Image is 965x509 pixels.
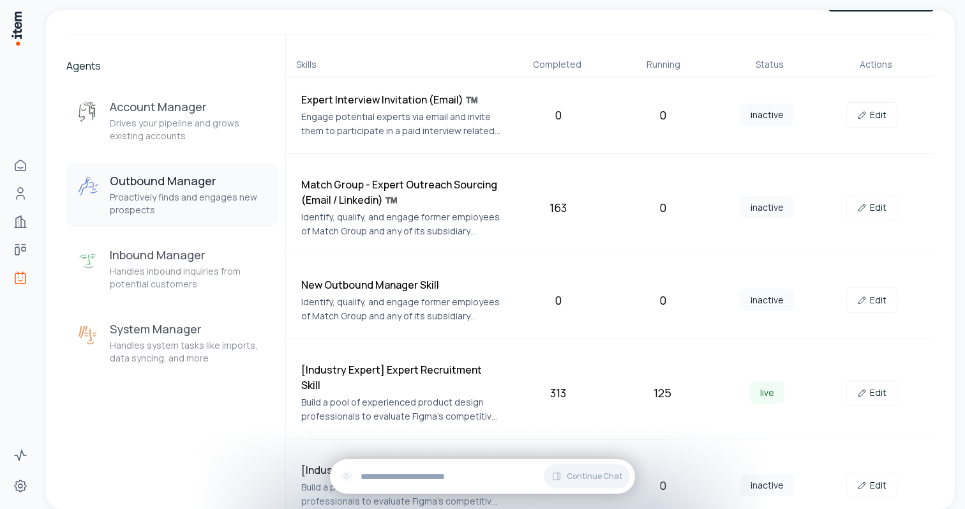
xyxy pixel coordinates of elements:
div: 163 [511,199,605,217]
h4: New Outbound Manager Skill [301,277,500,292]
a: Companies [8,209,33,234]
h3: Outbound Manager [110,173,267,188]
button: Outbound ManagerOutbound ManagerProactively finds and engages new prospects [66,163,278,227]
h3: Account Manager [110,99,267,114]
div: Skills [296,58,498,71]
p: Identify, qualify, and engage former employees of Match Group and any of its subsidiary brands (e... [301,295,500,323]
p: Build a pool of experienced product design professionals to evaluate Figma's competitive position... [301,395,500,423]
a: Edit [846,287,897,313]
div: 0 [615,291,710,309]
a: Deals [8,237,33,262]
span: Continue Chat [567,471,622,482]
div: 0 [615,106,710,124]
div: Completed [509,58,605,71]
p: Handles inbound inquiries from potential customers [110,265,267,291]
a: People [8,181,33,206]
p: Identify, qualify, and engage former employees of Match Group and any of its subsidiary brands (e... [301,210,500,238]
p: Handles system tasks like imports, data syncing, and more [110,339,267,365]
button: System ManagerSystem ManagerHandles system tasks like imports, data syncing, and more [66,311,278,375]
div: Actions [828,58,924,71]
a: Settings [8,473,33,499]
img: Outbound Manager [77,176,100,199]
div: 313 [511,384,605,402]
div: Running [615,58,712,71]
a: Edit [846,102,897,128]
div: 0 [511,106,605,124]
h3: Inbound Manager [110,247,267,262]
span: inactive [740,474,794,496]
p: Proactively finds and engages new prospects [110,191,267,217]
div: 0 [615,199,710,217]
img: Inbound Manager [77,250,100,273]
button: Account ManagerAccount ManagerDrives your pipeline and grows existing accounts [66,89,278,153]
h2: Agents [66,58,278,73]
a: Home [8,153,33,178]
a: Edit [846,473,897,498]
a: Edit [846,380,897,406]
a: Agents [8,265,33,291]
a: Activity [8,443,33,468]
span: live [750,381,784,404]
p: Build a pool of experienced product design professionals to evaluate Figma's competitive position... [301,480,500,508]
div: 0 [615,476,710,494]
img: Item Brain Logo [10,10,23,47]
p: Engage potential experts via email and invite them to participate in a paid interview related to ... [301,110,500,138]
img: System Manager [77,324,100,347]
div: 0 [511,291,605,309]
span: inactive [740,196,794,218]
button: Inbound ManagerInbound ManagerHandles inbound inquiries from potential customers [66,237,278,301]
h3: System Manager [110,321,267,337]
div: Continue Chat [330,459,635,494]
h4: Match Group - Expert Outreach Sourcing (Email / Linkedin) ™️ [301,177,500,208]
p: Drives your pipeline and grows existing accounts [110,117,267,142]
span: inactive [740,103,794,126]
button: Continue Chat [544,464,630,489]
span: inactive [740,289,794,311]
div: Status [722,58,818,71]
h4: [Industry Expert] Figma - Latam [301,462,500,478]
img: Account Manager [77,102,100,125]
a: Edit [846,195,897,220]
h4: Expert Interview Invitation (Email) ™️ [301,92,500,107]
div: 125 [615,384,710,402]
h4: [Industry Expert] Expert Recruitment Skill [301,362,500,393]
